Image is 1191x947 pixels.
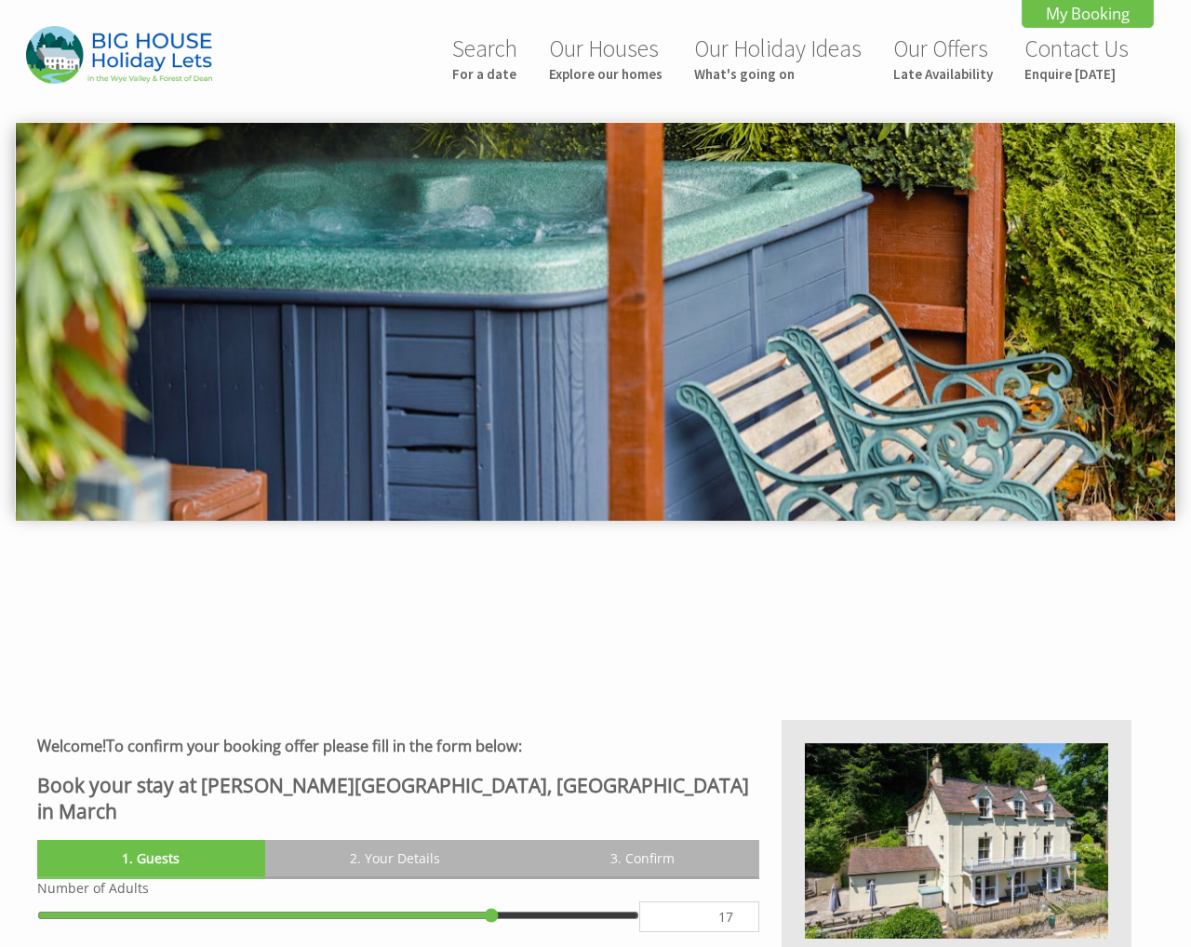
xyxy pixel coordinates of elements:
a: Our HousesExplore our homes [549,33,662,83]
label: Number of Adults [37,879,759,897]
a: Our Holiday IdeasWhat's going on [694,33,862,83]
h2: Book your stay at [PERSON_NAME][GEOGRAPHIC_DATA], [GEOGRAPHIC_DATA] in March [37,772,759,824]
a: 1. Guests [37,840,265,876]
a: Our OffersLate Availability [893,33,993,83]
small: Explore our homes [549,65,662,83]
a: Contact UsEnquire [DATE] [1024,33,1129,83]
img: Big House Holiday Lets [26,26,212,83]
a: 2. Your Details [265,840,526,876]
small: For a date [452,65,517,83]
img: An image of 'Holly Tree House' [805,743,1108,939]
a: 3. Confirm [525,840,759,876]
small: Late Availability [893,65,993,83]
iframe: Customer reviews powered by Trustpilot [11,566,1180,705]
small: What's going on [694,65,862,83]
small: Enquire [DATE] [1024,65,1129,83]
strong: Welcome! [37,736,106,756]
a: SearchFor a date [452,33,517,83]
h3: To confirm your booking offer please fill in the form below: [37,736,759,756]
